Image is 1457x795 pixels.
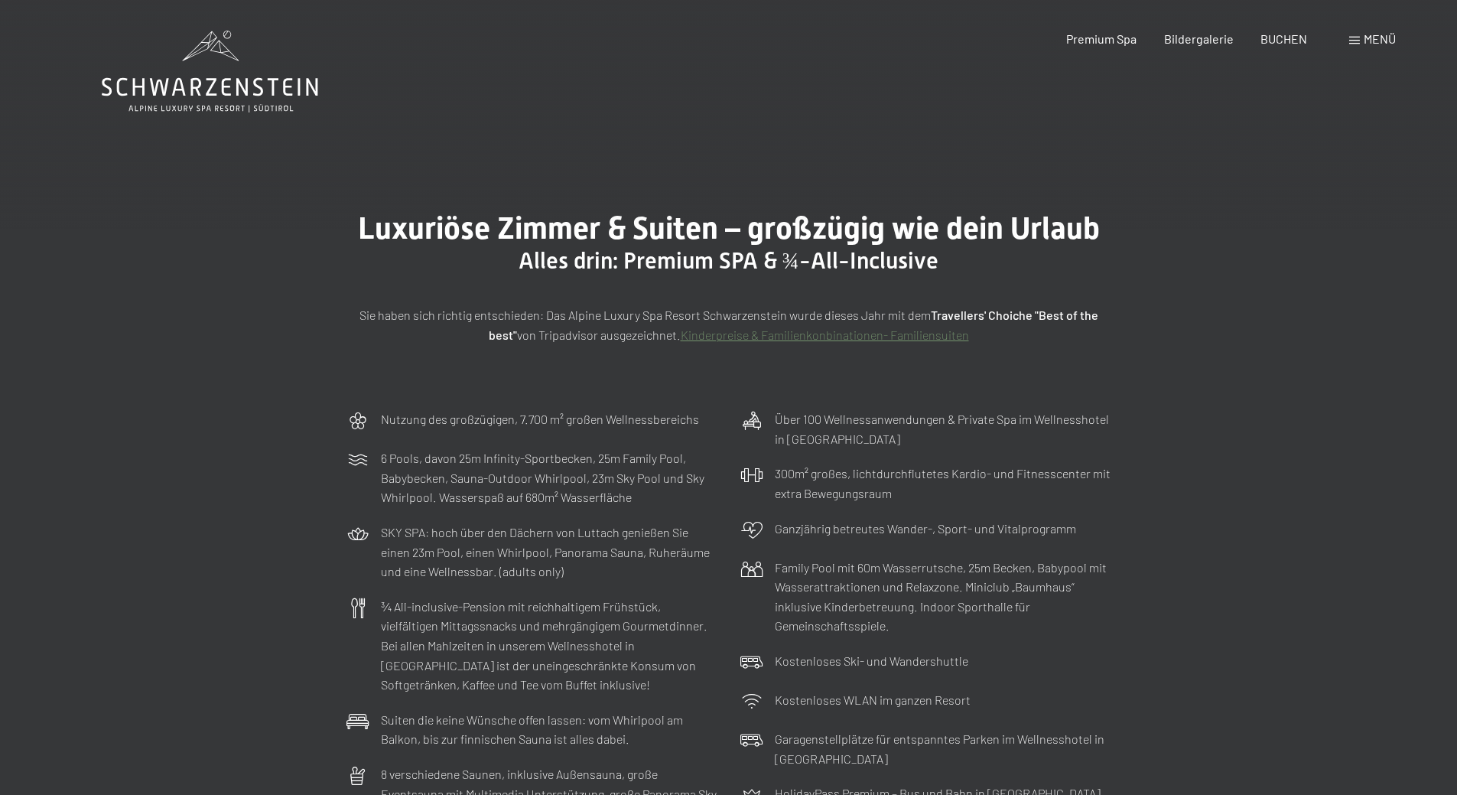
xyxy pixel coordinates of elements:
p: Ganzjährig betreutes Wander-, Sport- und Vitalprogramm [775,519,1076,539]
p: Suiten die keine Wünsche offen lassen: vom Whirlpool am Balkon, bis zur finnischen Sauna ist alle... [381,710,717,749]
a: Bildergalerie [1164,31,1234,46]
p: 6 Pools, davon 25m Infinity-Sportbecken, 25m Family Pool, Babybecken, Sauna-Outdoor Whirlpool, 23... [381,448,717,507]
p: Kostenloses WLAN im ganzen Resort [775,690,971,710]
p: 300m² großes, lichtdurchflutetes Kardio- und Fitnesscenter mit extra Bewegungsraum [775,464,1111,503]
p: ¾ All-inclusive-Pension mit reichhaltigem Frühstück, vielfältigen Mittagssnacks und mehrgängigem ... [381,597,717,695]
span: Luxuriöse Zimmer & Suiten – großzügig wie dein Urlaub [358,210,1100,246]
p: SKY SPA: hoch über den Dächern von Luttach genießen Sie einen 23m Pool, einen Whirlpool, Panorama... [381,523,717,582]
span: Menü [1364,31,1396,46]
p: Garagenstellplätze für entspanntes Parken im Wellnesshotel in [GEOGRAPHIC_DATA] [775,729,1111,768]
strong: Travellers' Choiche "Best of the best" [489,308,1098,342]
p: Nutzung des großzügigen, 7.700 m² großen Wellnessbereichs [381,409,699,429]
p: Über 100 Wellnessanwendungen & Private Spa im Wellnesshotel in [GEOGRAPHIC_DATA] [775,409,1111,448]
span: Alles drin: Premium SPA & ¾-All-Inclusive [519,247,939,274]
a: BUCHEN [1260,31,1307,46]
a: Kinderpreise & Familienkonbinationen- Familiensuiten [681,327,969,342]
p: Sie haben sich richtig entschieden: Das Alpine Luxury Spa Resort Schwarzenstein wurde dieses Jahr... [346,305,1111,344]
p: Kostenloses Ski- und Wandershuttle [775,651,968,671]
a: Premium Spa [1066,31,1137,46]
p: Family Pool mit 60m Wasserrutsche, 25m Becken, Babypool mit Wasserattraktionen und Relaxzone. Min... [775,558,1111,636]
